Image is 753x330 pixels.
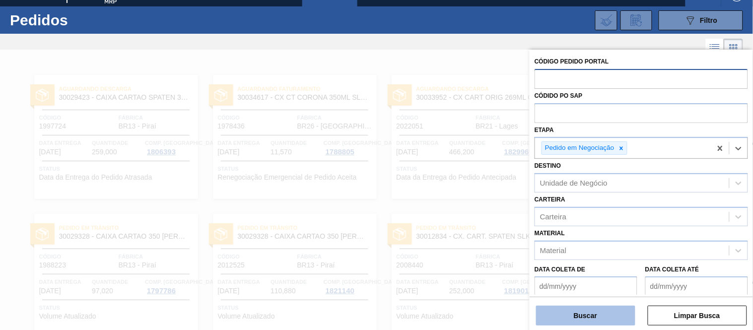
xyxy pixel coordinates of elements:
label: Data coleta até [645,266,699,273]
label: Código Pedido Portal [535,58,609,65]
div: Carteira [540,212,566,221]
div: Solicitação de Revisão de Pedidos [620,10,652,30]
input: dd/mm/yyyy [535,276,637,296]
div: Unidade de Negócio [540,179,608,188]
input: dd/mm/yyyy [645,276,748,296]
div: Pedido em Negociação [542,142,616,154]
label: Destino [535,162,561,169]
div: Visão em Lista [706,39,724,58]
div: Visão em Cards [724,39,743,58]
label: Material [535,230,565,237]
label: Carteira [535,196,565,203]
label: Etapa [535,127,554,133]
div: Importar Negociações dos Pedidos [595,10,617,30]
div: Material [540,246,566,255]
label: Data coleta de [535,266,585,273]
button: Filtro [659,10,743,30]
h1: Pedidos [10,14,152,26]
span: Filtro [700,16,718,24]
label: Códido PO SAP [535,92,583,99]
